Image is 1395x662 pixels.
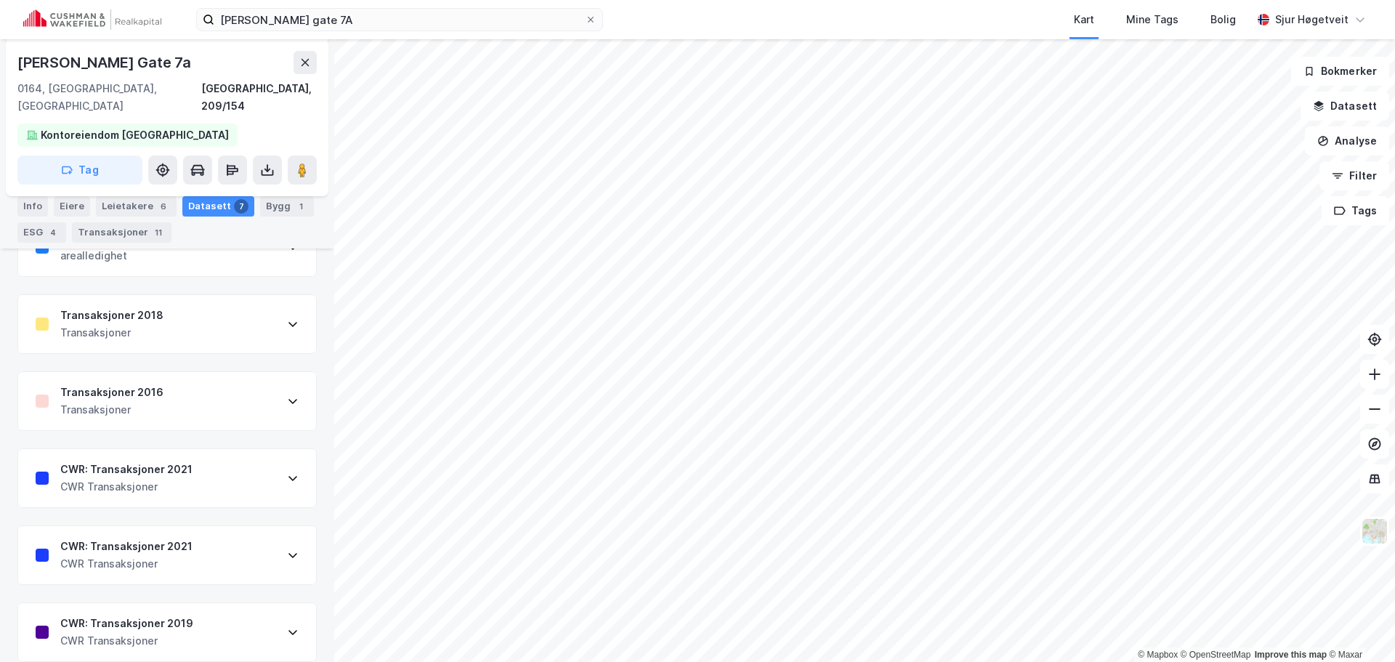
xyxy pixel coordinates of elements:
[214,9,585,31] input: Søk på adresse, matrikkel, gårdeiere, leietakere eller personer
[60,324,163,342] div: Transaksjoner
[1319,161,1389,190] button: Filter
[1322,196,1389,225] button: Tags
[1126,11,1178,28] div: Mine Tags
[294,199,308,214] div: 1
[54,196,90,217] div: Eiere
[1210,11,1236,28] div: Bolig
[41,126,229,144] div: Kontoreiendom [GEOGRAPHIC_DATA]
[156,199,171,214] div: 6
[17,51,194,74] div: [PERSON_NAME] Gate 7a
[1181,650,1251,660] a: OpenStreetMap
[1074,11,1094,28] div: Kart
[17,222,66,243] div: ESG
[60,555,193,573] div: CWR Transaksjoner
[17,156,142,185] button: Tag
[1322,592,1395,662] iframe: Chat Widget
[60,384,163,401] div: Transaksjoner 2016
[60,615,193,632] div: CWR: Transaksjoner 2019
[151,225,166,240] div: 11
[1361,517,1388,545] img: Z
[60,401,163,419] div: Transaksjoner
[1291,57,1389,86] button: Bokmerker
[182,196,254,217] div: Datasett
[260,196,314,217] div: Bygg
[60,461,193,478] div: CWR: Transaksjoner 2021
[46,225,60,240] div: 4
[60,307,163,324] div: Transaksjoner 2018
[60,632,193,650] div: CWR Transaksjoner
[201,80,317,115] div: [GEOGRAPHIC_DATA], 209/154
[1301,92,1389,121] button: Datasett
[96,196,177,217] div: Leietakere
[1275,11,1348,28] div: Sjur Høgetveit
[1255,650,1327,660] a: Improve this map
[60,247,153,265] div: arealledighet
[17,80,201,115] div: 0164, [GEOGRAPHIC_DATA], [GEOGRAPHIC_DATA]
[17,196,48,217] div: Info
[23,9,161,30] img: cushman-wakefield-realkapital-logo.202ea83816669bd177139c58696a8fa1.svg
[60,478,193,496] div: CWR Transaksjoner
[72,222,171,243] div: Transaksjoner
[60,538,193,555] div: CWR: Transaksjoner 2021
[1138,650,1178,660] a: Mapbox
[1322,592,1395,662] div: Kontrollprogram for chat
[234,199,248,214] div: 7
[1305,126,1389,156] button: Analyse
